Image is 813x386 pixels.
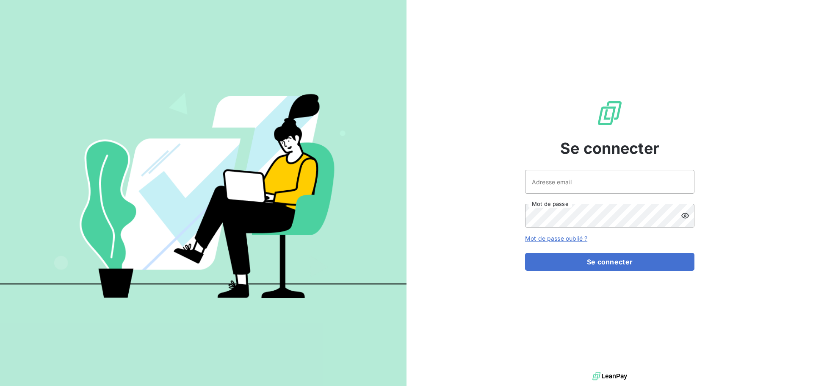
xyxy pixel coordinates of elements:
input: placeholder [525,170,694,194]
span: Se connecter [560,137,659,160]
img: logo [592,370,627,383]
img: Logo LeanPay [596,100,623,127]
button: Se connecter [525,253,694,271]
a: Mot de passe oublié ? [525,235,587,242]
